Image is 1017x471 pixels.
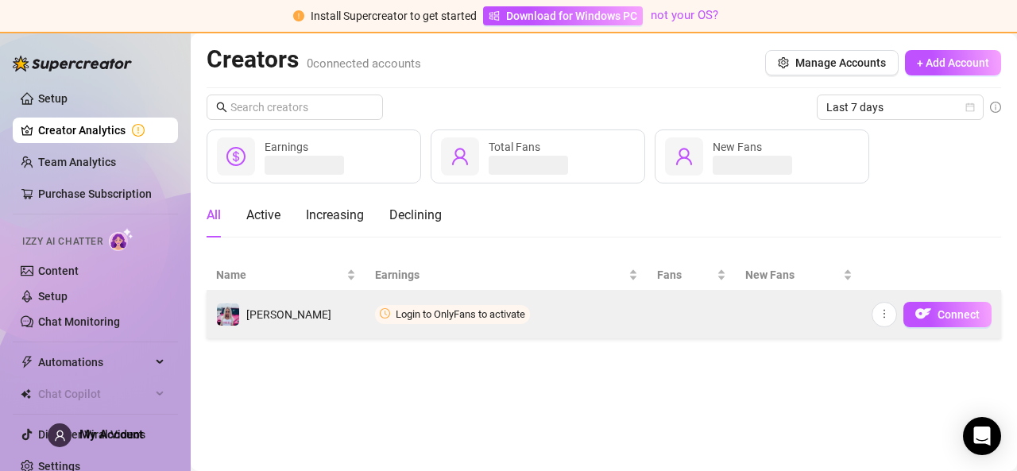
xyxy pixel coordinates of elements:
[648,260,736,291] th: Fans
[207,44,421,75] h2: Creators
[657,266,713,284] span: Fans
[226,147,246,166] span: dollar-circle
[13,56,132,71] img: logo-BBDzfeDw.svg
[389,206,442,225] div: Declining
[736,260,862,291] th: New Fans
[965,102,975,112] span: calendar
[54,430,66,442] span: user
[375,266,625,284] span: Earnings
[938,308,980,321] span: Connect
[265,141,308,153] span: Earnings
[311,10,477,22] span: Install Supercreator to get started
[963,417,1001,455] div: Open Intercom Messenger
[216,102,227,113] span: search
[207,206,221,225] div: All
[826,95,974,119] span: Last 7 days
[216,266,343,284] span: Name
[38,118,165,143] a: Creator Analytics exclamation-circle
[651,8,718,22] a: not your OS?
[307,56,421,71] span: 0 connected accounts
[778,57,789,68] span: setting
[246,308,331,321] span: [PERSON_NAME]
[489,10,500,21] span: windows
[38,381,151,407] span: Chat Copilot
[765,50,899,75] button: Manage Accounts
[917,56,989,69] span: + Add Account
[293,10,304,21] span: exclamation-circle
[22,234,102,249] span: Izzy AI Chatter
[745,266,840,284] span: New Fans
[38,290,68,303] a: Setup
[109,228,133,251] img: AI Chatter
[38,92,68,105] a: Setup
[38,349,151,375] span: Automations
[21,388,31,400] img: Chat Copilot
[380,308,390,319] span: clock-circle
[915,306,931,322] img: OF
[905,50,1001,75] button: + Add Account
[795,56,886,69] span: Manage Accounts
[246,206,280,225] div: Active
[396,308,525,320] span: Login to OnlyFans to activate
[38,187,152,200] a: Purchase Subscription
[675,147,694,166] span: user
[990,102,1001,113] span: info-circle
[489,141,540,153] span: Total Fans
[38,264,79,277] a: Content
[365,260,648,291] th: Earnings
[230,98,361,116] input: Search creators
[306,206,364,225] div: Increasing
[207,260,365,291] th: Name
[903,302,992,327] button: OFConnect
[38,315,120,328] a: Chat Monitoring
[483,6,643,25] a: Download for Windows PC
[217,303,239,326] img: Meaghan
[879,308,890,319] span: more
[713,141,762,153] span: New Fans
[79,427,143,442] span: My Account
[38,156,116,168] a: Team Analytics
[38,428,145,441] a: Discover Viral Videos
[506,7,637,25] span: Download for Windows PC
[21,356,33,369] span: thunderbolt
[450,147,470,166] span: user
